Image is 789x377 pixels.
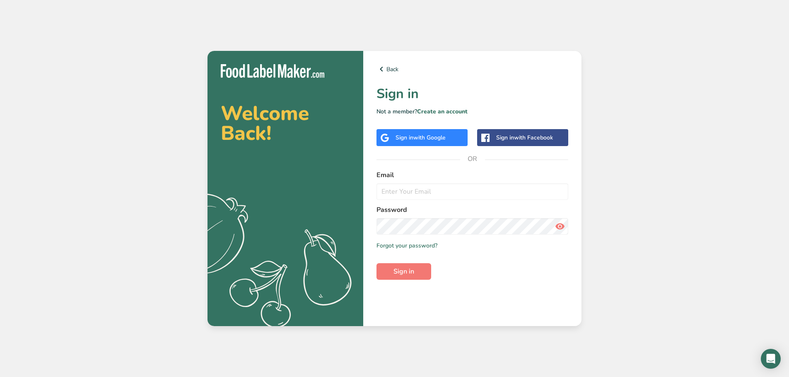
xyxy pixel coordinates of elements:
[376,107,568,116] p: Not a member?
[393,267,414,276] span: Sign in
[221,64,324,78] img: Food Label Maker
[514,134,553,142] span: with Facebook
[413,134,446,142] span: with Google
[376,170,568,180] label: Email
[460,146,485,171] span: OR
[396,133,446,142] div: Sign in
[376,205,568,215] label: Password
[376,263,431,280] button: Sign in
[761,349,781,369] div: Open Intercom Messenger
[496,133,553,142] div: Sign in
[376,183,568,200] input: Enter Your Email
[376,84,568,104] h1: Sign in
[221,103,350,143] h2: Welcome Back!
[417,108,468,115] a: Create an account
[376,64,568,74] a: Back
[376,241,437,250] a: Forgot your password?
